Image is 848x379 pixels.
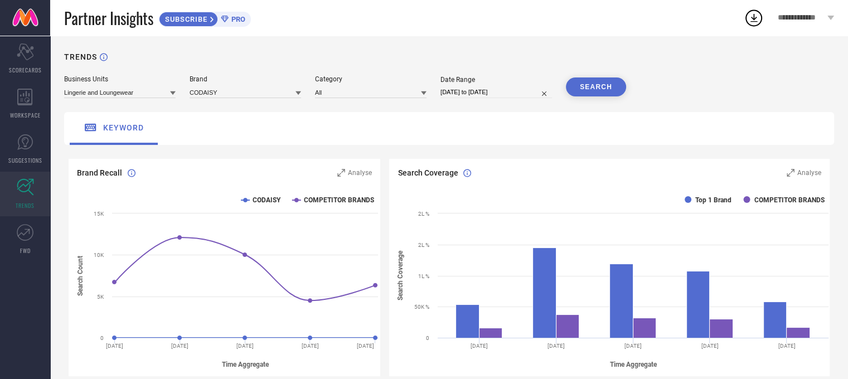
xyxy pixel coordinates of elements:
[106,343,123,349] text: [DATE]
[440,76,552,84] div: Date Range
[414,304,429,310] text: 50K %
[229,15,245,23] span: PRO
[20,246,31,255] span: FWD
[396,250,404,300] tspan: Search Coverage
[159,9,251,27] a: SUBSCRIBEPRO
[103,123,144,132] span: keyword
[10,111,41,119] span: WORKSPACE
[253,196,281,204] text: CODAISY
[566,77,626,96] button: SEARCH
[754,196,825,204] text: COMPETITOR BRANDS
[426,335,429,341] text: 0
[778,343,796,349] text: [DATE]
[787,169,794,177] svg: Zoom
[94,211,104,217] text: 15K
[398,168,458,177] span: Search Coverage
[16,201,35,210] span: TRENDS
[64,52,97,61] h1: TRENDS
[8,156,42,164] span: SUGGESTIONS
[100,335,104,341] text: 0
[357,343,374,349] text: [DATE]
[64,75,176,83] div: Business Units
[97,294,104,300] text: 5K
[159,15,210,23] span: SUBSCRIBE
[9,66,42,74] span: SCORECARDS
[547,343,565,349] text: [DATE]
[701,343,719,349] text: [DATE]
[418,273,429,279] text: 1L %
[190,75,301,83] div: Brand
[64,7,153,30] span: Partner Insights
[94,252,104,258] text: 10K
[348,169,372,177] span: Analyse
[471,343,488,349] text: [DATE]
[304,196,374,204] text: COMPETITOR BRANDS
[236,343,254,349] text: [DATE]
[440,86,552,98] input: Select date range
[222,361,269,368] tspan: Time Aggregate
[76,256,84,296] tspan: Search Count
[418,211,429,217] text: 2L %
[171,343,188,349] text: [DATE]
[610,361,657,368] tspan: Time Aggregate
[695,196,731,204] text: Top 1 Brand
[77,168,122,177] span: Brand Recall
[624,343,642,349] text: [DATE]
[418,242,429,248] text: 2L %
[315,75,427,83] div: Category
[302,343,319,349] text: [DATE]
[744,8,764,28] div: Open download list
[337,169,345,177] svg: Zoom
[797,169,821,177] span: Analyse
